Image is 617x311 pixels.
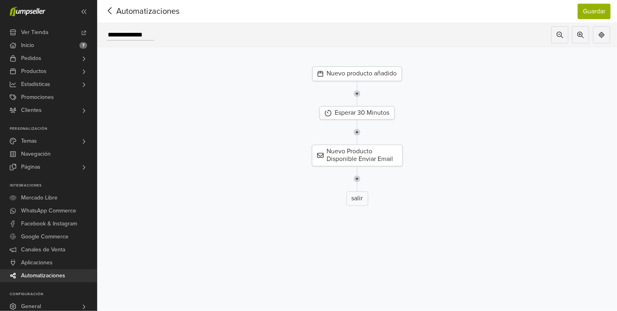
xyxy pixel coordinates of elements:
[79,42,87,49] span: 7
[21,39,34,52] span: Inicio
[578,4,611,19] button: Guardar
[21,161,41,174] span: Páginas
[10,127,97,131] p: Personalización
[21,104,42,117] span: Clientes
[21,230,68,243] span: Google Commerce
[21,78,50,91] span: Estadísticas
[21,135,37,148] span: Temas
[21,243,65,256] span: Canales de Venta
[354,81,361,106] img: line-7960e5f4d2b50ad2986e.svg
[320,106,395,120] div: Esperar 30 Minutos
[104,5,167,17] span: Automatizaciones
[21,256,53,269] span: Aplicaciones
[21,65,47,78] span: Productos
[21,269,65,282] span: Automatizaciones
[354,166,361,191] img: line-7960e5f4d2b50ad2986e.svg
[21,148,51,161] span: Navegación
[21,191,58,204] span: Mercado Libre
[21,204,76,217] span: WhatsApp Commerce
[10,292,97,297] p: Configuración
[21,52,41,65] span: Pedidos
[354,120,361,145] img: line-7960e5f4d2b50ad2986e.svg
[10,183,97,188] p: Integraciones
[312,66,402,81] div: Nuevo producto añadido
[346,191,368,206] div: salir
[21,26,48,39] span: Ver Tienda
[312,145,403,166] div: Nuevo Producto Disponible Enviar Email
[21,217,77,230] span: Facebook & Instagram
[21,91,54,104] span: Promociones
